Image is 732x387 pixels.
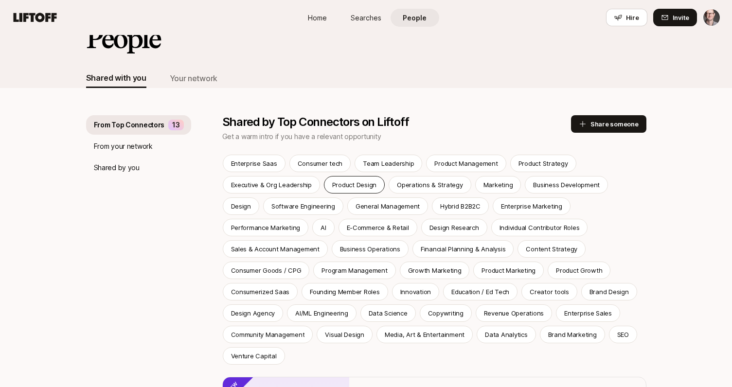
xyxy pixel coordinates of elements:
[222,131,571,142] p: Get a warm intro if you have a relevant opportunity
[340,244,400,254] p: Business Operations
[321,223,326,232] div: AI
[385,330,464,339] p: Media, Art & Entertainment
[170,69,217,88] button: Your network
[556,265,602,275] p: Product Growth
[526,244,577,254] p: Content Strategy
[571,115,646,133] button: Share someone
[347,223,409,232] p: E-Commerce & Retail
[310,287,380,297] p: Founding Member Roles
[325,330,364,339] p: Visual Design
[231,158,277,168] div: Enterprise Saas
[518,158,568,168] p: Product Strategy
[482,265,536,275] p: Product Marketing
[429,223,479,232] p: Design Research
[397,180,463,190] p: Operations & Strategy
[400,287,431,297] p: Innovation
[421,244,505,254] p: Financial Planning & Analysis
[231,201,251,211] p: Design
[222,115,571,129] p: Shared by Top Connectors on Liftoff
[653,9,697,26] button: Invite
[533,180,600,190] p: Business Development
[403,13,427,23] span: People
[86,24,160,53] h2: People
[408,265,462,275] p: Growth Marketing
[94,162,140,174] p: Shared by you
[356,201,420,211] p: General Management
[231,351,277,361] p: Venture Capital
[391,9,439,27] a: People
[271,201,335,211] p: Software Engineering
[589,287,629,297] p: Brand Design
[617,330,629,339] p: SEO
[86,69,146,88] button: Shared with you
[440,201,481,211] p: Hybrid B2B2C
[501,201,562,211] p: Enterprise Marketing
[363,158,414,168] div: Team Leadership
[703,9,720,26] img: Matt MacQueen
[231,180,312,190] p: Executive & Org Leadership
[451,287,509,297] p: Education / Ed Tech
[321,265,387,275] p: Program Management
[342,9,391,27] a: Searches
[332,180,376,190] p: Product Design
[500,223,580,232] p: Individual Contributor Roles
[231,223,301,232] p: Performance Marketing
[231,265,302,275] p: Consumer Goods / CPG
[483,180,513,190] div: Marketing
[703,9,720,26] button: Matt MacQueen
[295,308,348,318] p: AI/ML Engineering
[231,287,290,297] p: Consumerized Saas
[626,13,639,22] span: Hire
[351,13,381,23] span: Searches
[94,141,153,152] p: From your network
[86,71,146,84] div: Shared with you
[369,308,408,318] p: Data Science
[548,330,597,339] p: Brand Marketing
[298,158,343,168] p: Consumer tech
[308,13,327,23] span: Home
[94,119,165,131] p: From Top Connectors
[231,244,320,254] p: Sales & Account Management
[485,330,527,339] p: Data Analytics
[564,308,612,318] p: Enterprise Sales
[434,158,498,168] p: Product Management
[484,308,544,318] p: Revenue Operations
[428,308,464,318] p: Copywriting
[530,287,569,297] p: Creator tools
[231,308,275,318] p: Design Agency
